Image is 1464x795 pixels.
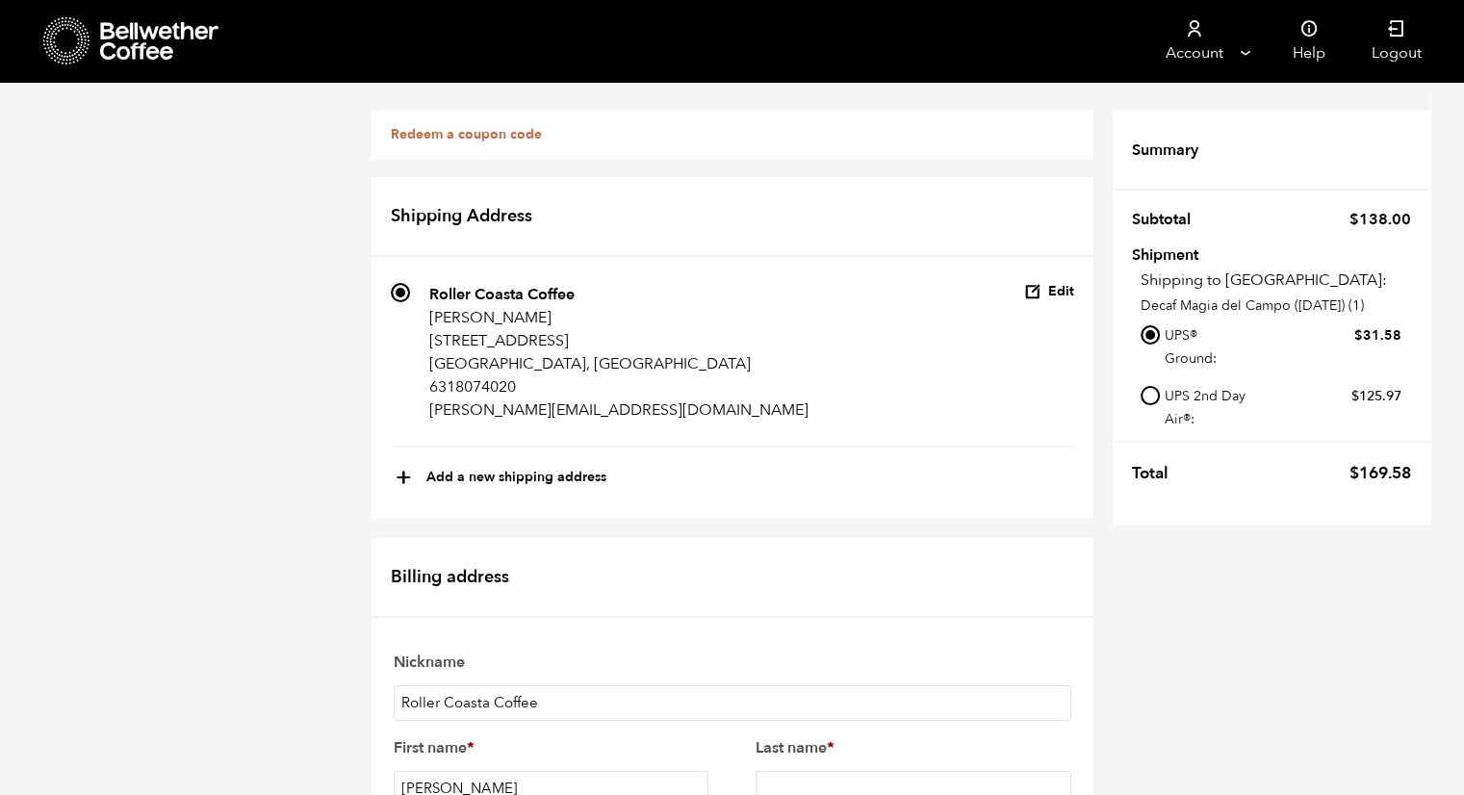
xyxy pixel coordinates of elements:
[1132,452,1180,495] th: Total
[1132,199,1202,240] th: Subtotal
[394,647,1071,678] label: Nickname
[394,685,1071,721] input: New address
[1024,283,1074,301] button: Edit
[391,125,542,143] a: Redeem a coupon code
[372,177,1093,258] h2: Shipping Address
[1354,326,1363,345] span: $
[1141,269,1411,292] p: Shipping to [GEOGRAPHIC_DATA]:
[1351,387,1401,405] bdi: 125.97
[394,732,709,763] label: First name
[1132,130,1210,170] th: Summary
[1349,462,1359,484] span: $
[1349,462,1411,484] bdi: 169.58
[1349,209,1359,230] span: $
[429,284,575,305] strong: Roller Coasta Coffee
[429,375,809,398] p: 6318074020
[396,462,606,495] button: +Add a new shipping address
[429,306,809,329] p: [PERSON_NAME]
[429,352,809,375] p: [GEOGRAPHIC_DATA], [GEOGRAPHIC_DATA]
[391,283,410,302] input: Roller Coasta Coffee [PERSON_NAME] [STREET_ADDRESS] [GEOGRAPHIC_DATA], [GEOGRAPHIC_DATA] 63180740...
[1165,383,1400,431] label: UPS 2nd Day Air®:
[1351,387,1359,405] span: $
[429,398,809,422] p: [PERSON_NAME][EMAIL_ADDRESS][DOMAIN_NAME]
[372,538,1093,619] h2: Billing address
[1354,326,1401,345] bdi: 31.58
[756,732,1071,763] label: Last name
[1165,322,1400,371] label: UPS® Ground:
[1132,247,1243,260] th: Shipment
[429,329,809,352] p: [STREET_ADDRESS]
[1141,295,1411,316] p: Decaf Magia del Campo ([DATE]) (1)
[396,462,412,495] span: +
[1349,209,1411,230] bdi: 138.00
